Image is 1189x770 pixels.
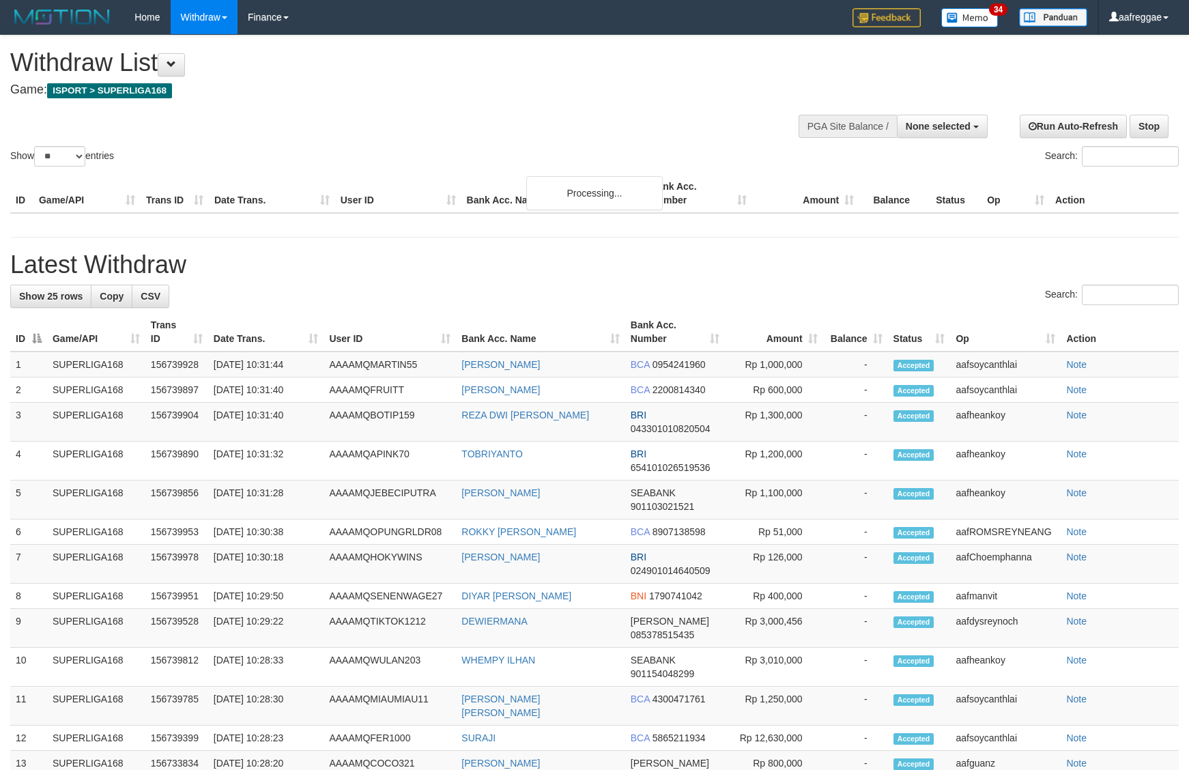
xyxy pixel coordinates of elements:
[893,616,934,628] span: Accepted
[208,687,324,726] td: [DATE] 10:28:30
[893,385,934,397] span: Accepted
[823,377,888,403] td: -
[208,377,324,403] td: [DATE] 10:31:40
[526,176,663,210] div: Processing...
[725,481,823,519] td: Rp 1,100,000
[631,359,650,370] span: BCA
[950,726,1061,751] td: aafsoycanthlai
[725,545,823,584] td: Rp 126,000
[141,174,209,213] th: Trans ID
[631,668,694,679] span: Copy 901154048299 to clipboard
[653,384,706,395] span: Copy 2200814340 to clipboard
[906,121,971,132] span: None selected
[10,313,47,352] th: ID: activate to sort column descending
[893,758,934,770] span: Accepted
[19,291,83,302] span: Show 25 rows
[893,488,934,500] span: Accepted
[631,616,709,627] span: [PERSON_NAME]
[1061,313,1179,352] th: Action
[823,313,888,352] th: Balance: activate to sort column ascending
[950,377,1061,403] td: aafsoycanthlai
[10,609,47,648] td: 9
[799,115,897,138] div: PGA Site Balance /
[145,313,208,352] th: Trans ID: activate to sort column ascending
[950,648,1061,687] td: aafheankoy
[324,609,456,648] td: AAAAMQTIKTOK1212
[47,519,145,545] td: SUPERLIGA168
[1066,616,1087,627] a: Note
[725,726,823,751] td: Rp 12,630,000
[208,545,324,584] td: [DATE] 10:30:18
[208,481,324,519] td: [DATE] 10:31:28
[631,448,646,459] span: BRI
[1066,384,1087,395] a: Note
[893,694,934,706] span: Accepted
[1066,448,1087,459] a: Note
[823,442,888,481] td: -
[897,115,988,138] button: None selected
[1045,285,1179,305] label: Search:
[1066,410,1087,420] a: Note
[10,519,47,545] td: 6
[1020,115,1127,138] a: Run Auto-Refresh
[1066,552,1087,562] a: Note
[145,648,208,687] td: 156739812
[631,384,650,395] span: BCA
[631,501,694,512] span: Copy 901103021521 to clipboard
[461,410,589,420] a: REZA DWI [PERSON_NAME]
[941,8,999,27] img: Button%20Memo.svg
[645,174,752,213] th: Bank Acc. Number
[1082,285,1179,305] input: Search:
[461,590,571,601] a: DIYAR [PERSON_NAME]
[649,590,702,601] span: Copy 1790741042 to clipboard
[1066,359,1087,370] a: Note
[100,291,124,302] span: Copy
[461,694,540,718] a: [PERSON_NAME] [PERSON_NAME]
[10,687,47,726] td: 11
[725,403,823,442] td: Rp 1,300,000
[208,352,324,377] td: [DATE] 10:31:44
[752,174,859,213] th: Amount
[893,449,934,461] span: Accepted
[725,442,823,481] td: Rp 1,200,000
[91,285,132,308] a: Copy
[47,377,145,403] td: SUPERLIGA168
[893,591,934,603] span: Accepted
[725,313,823,352] th: Amount: activate to sort column ascending
[324,377,456,403] td: AAAAMQFRUITT
[725,519,823,545] td: Rp 51,000
[10,285,91,308] a: Show 25 rows
[461,384,540,395] a: [PERSON_NAME]
[10,481,47,519] td: 5
[1082,146,1179,167] input: Search:
[10,83,779,97] h4: Game:
[461,174,646,213] th: Bank Acc. Name
[461,526,576,537] a: ROKKY [PERSON_NAME]
[145,519,208,545] td: 156739953
[950,519,1061,545] td: aafROMSREYNEANG
[208,609,324,648] td: [DATE] 10:29:22
[324,519,456,545] td: AAAAMQOPUNGRLDR08
[145,726,208,751] td: 156739399
[324,313,456,352] th: User ID: activate to sort column ascending
[145,377,208,403] td: 156739897
[631,629,694,640] span: Copy 085378515435 to clipboard
[823,481,888,519] td: -
[47,687,145,726] td: SUPERLIGA168
[461,487,540,498] a: [PERSON_NAME]
[823,584,888,609] td: -
[893,655,934,667] span: Accepted
[1066,655,1087,666] a: Note
[461,732,496,743] a: SURAJI
[982,174,1050,213] th: Op
[10,545,47,584] td: 7
[823,352,888,377] td: -
[893,410,934,422] span: Accepted
[950,584,1061,609] td: aafmanvit
[324,403,456,442] td: AAAAMQBOTIP159
[725,584,823,609] td: Rp 400,000
[47,442,145,481] td: SUPERLIGA168
[631,655,676,666] span: SEABANK
[47,481,145,519] td: SUPERLIGA168
[631,694,650,704] span: BCA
